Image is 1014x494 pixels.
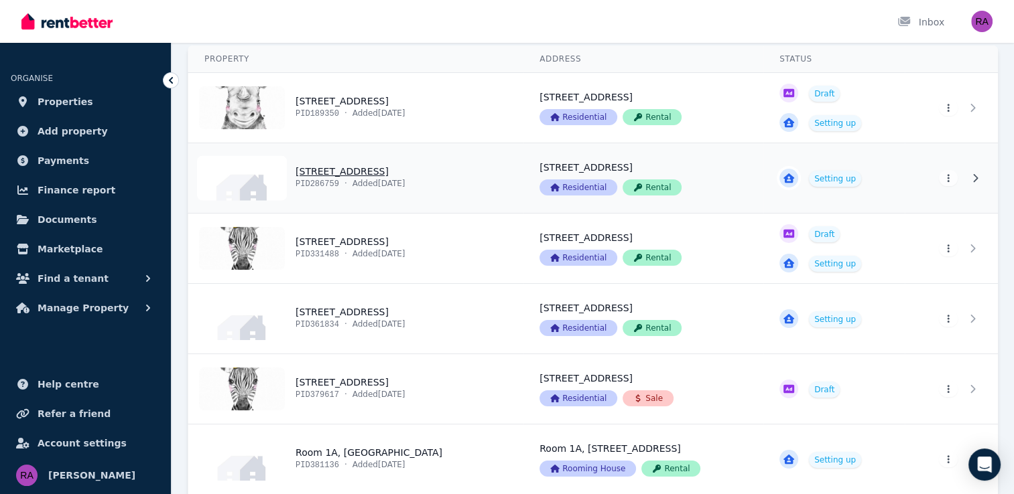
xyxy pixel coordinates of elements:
[763,143,905,213] a: View details for 18 Test Ave, Sydney
[11,88,160,115] a: Properties
[11,147,160,174] a: Payments
[38,376,99,392] span: Help centre
[188,284,523,353] a: View details for 1234 Test St, Perth
[11,74,53,83] span: ORGANISE
[38,123,108,139] span: Add property
[939,311,958,327] button: More options
[905,284,998,353] a: View details for 1234 Test St, Perth
[523,354,763,424] a: View details for 18 Test Ave, Perth
[939,170,958,186] button: More options
[188,354,523,424] a: View details for 18 Test Ave, Perth
[48,467,135,483] span: [PERSON_NAME]
[11,265,160,292] button: Find a tenant
[523,214,763,283] a: View details for 1234 Test Ave, West End
[905,73,998,143] a: View details for 18 Sample Road, Adelaide
[11,177,160,203] a: Finance report
[939,100,958,116] button: More options
[763,424,905,494] a: View details for Room 1A, 18 Test Ave
[38,435,127,451] span: Account settings
[38,153,89,169] span: Payments
[188,143,523,213] a: View details for 18 Test Ave, Sydney
[11,236,160,262] a: Marketplace
[188,46,524,73] th: Property
[38,270,109,286] span: Find a tenant
[188,73,523,143] a: View details for 18 Sample Road, Adelaide
[11,371,160,398] a: Help centre
[905,143,998,213] a: View details for 18 Test Ave, Sydney
[11,118,160,145] a: Add property
[11,206,160,233] a: Documents
[971,11,993,32] img: Rochelle S. A.
[905,354,998,424] a: View details for 18 Test Ave, Perth
[188,424,523,494] a: View details for Room 1A, 18 Test Ave
[188,214,523,283] a: View details for 1234 Test Ave, West End
[897,15,944,29] div: Inbox
[523,424,763,494] a: View details for Room 1A, 18 Test Ave
[523,284,763,353] a: View details for 1234 Test St, Perth
[38,94,93,110] span: Properties
[763,354,905,424] a: View details for 18 Test Ave, Perth
[38,241,103,257] span: Marketplace
[38,182,115,198] span: Finance report
[939,381,958,397] button: More options
[21,11,113,31] img: RentBetter
[939,240,958,256] button: More options
[763,214,905,283] a: View details for 1234 Test Ave, West End
[523,143,763,213] a: View details for 18 Test Ave, Sydney
[905,214,998,283] a: View details for 1234 Test Ave, West End
[905,424,998,494] a: View details for Room 1A, 18 Test Ave
[38,300,129,316] span: Manage Property
[38,406,111,422] span: Refer a friend
[11,430,160,457] a: Account settings
[11,295,160,321] button: Manage Property
[523,73,763,143] a: View details for 18 Sample Road, Adelaide
[763,284,905,353] a: View details for 1234 Test St, Perth
[939,451,958,467] button: More options
[523,46,763,73] th: Address
[11,400,160,427] a: Refer a friend
[968,448,1001,481] div: Open Intercom Messenger
[16,465,38,486] img: Rochelle S. A.
[763,46,905,73] th: Status
[763,73,905,143] a: View details for 18 Sample Road, Adelaide
[38,212,97,228] span: Documents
